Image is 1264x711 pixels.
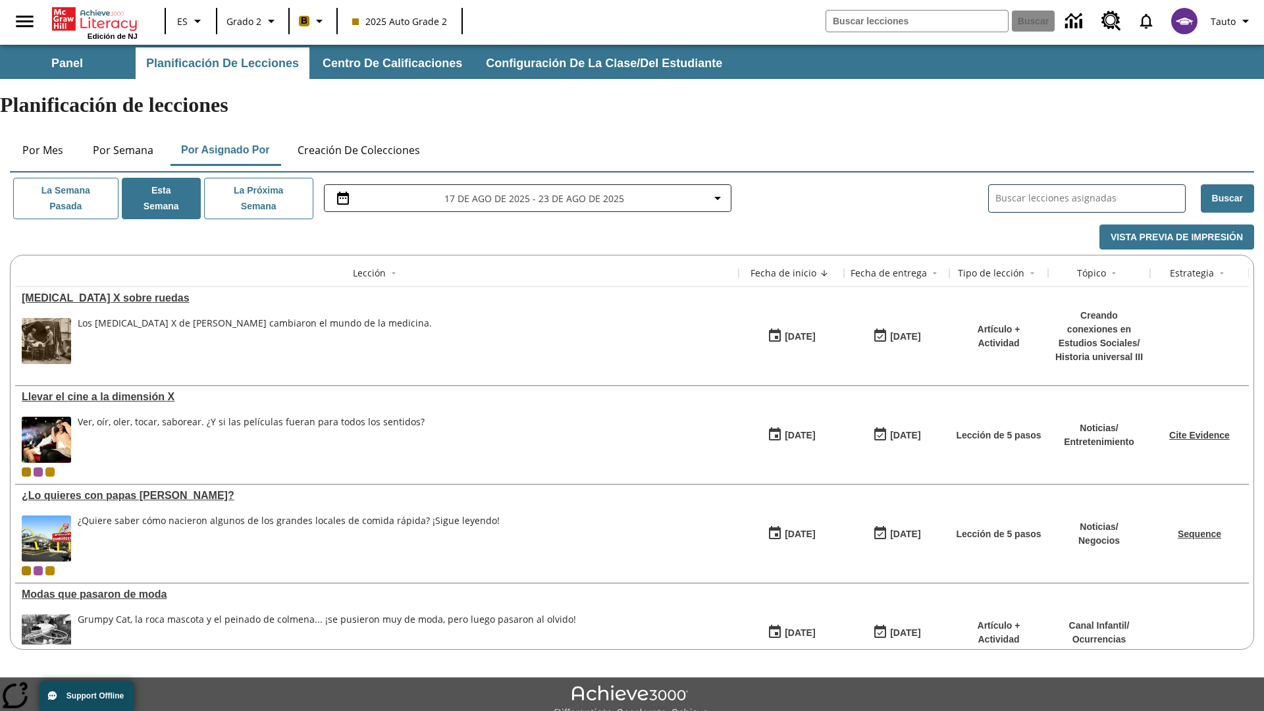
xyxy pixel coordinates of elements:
a: Centro de recursos, Se abrirá en una pestaña nueva. [1093,3,1129,39]
svg: Collapse Date Range Filter [710,190,725,206]
p: Ocurrencias [1069,633,1130,646]
a: Modas que pasaron de moda, Lecciones [22,589,732,600]
a: ¿Lo quieres con papas fritas?, Lecciones [22,490,732,502]
button: 08/20/25: Primer día en que estuvo disponible la lección [763,324,820,349]
div: Rayos X sobre ruedas [22,292,732,304]
span: ES [177,14,188,28]
div: OL 2025 Auto Grade 3 [34,566,43,575]
div: OL 2025 Auto Grade 3 [34,467,43,477]
div: Lección [353,267,386,280]
span: Edición de NJ [88,32,138,40]
div: Fecha de entrega [851,267,927,280]
span: 2025 Auto Grade 2 [352,14,447,28]
p: Entretenimiento [1064,435,1134,449]
div: Grumpy Cat, la roca mascota y el peinado de colmena... ¡se pusieron muy de moda, pero luego pasar... [78,614,576,625]
div: Modas que pasaron de moda [22,589,732,600]
button: La próxima semana [204,178,313,219]
div: Estrategia [1170,267,1214,280]
button: Sort [927,265,943,281]
button: Lenguaje: ES, Selecciona un idioma [170,9,212,33]
div: New 2025 class [45,566,55,575]
p: Creando conexiones en Estudios Sociales / [1055,309,1144,350]
a: Cite Evidence [1169,430,1230,440]
button: Sort [1214,265,1230,281]
button: Por semana [82,134,164,166]
span: Grado 2 [226,14,261,28]
button: Escoja un nuevo avatar [1163,4,1205,38]
button: Buscar [1201,184,1254,213]
button: Sort [1106,265,1122,281]
button: Sort [816,265,832,281]
a: Llevar el cine a la dimensión X, Lecciones [22,391,732,403]
button: 07/19/25: Primer día en que estuvo disponible la lección [763,620,820,645]
img: foto en blanco y negro de una chica haciendo girar unos hula-hulas en la década de 1950 [22,614,71,660]
div: [DATE] [785,329,815,345]
p: Artículo + Actividad [956,619,1041,646]
button: Seleccione el intervalo de fechas opción del menú [330,190,725,206]
button: Por asignado por [171,134,280,166]
a: Centro de información [1057,3,1093,39]
p: Negocios [1078,534,1120,548]
p: Noticias / [1064,421,1134,435]
a: Rayos X sobre ruedas, Lecciones [22,292,732,304]
input: Buscar campo [826,11,1008,32]
div: Tipo de lección [958,267,1024,280]
div: Ver, oír, oler, tocar, saborear. ¿Y si las películas fueran para todos los sentidos? [78,417,425,428]
input: Buscar lecciones asignadas [995,189,1185,208]
img: avatar image [1171,8,1198,34]
div: ¿Quiere saber cómo nacieron algunos de los grandes locales de comida rápida? ¡Sigue leyendo! [78,515,500,562]
div: [DATE] [890,625,920,641]
a: Portada [52,6,138,32]
div: New 2025 class [45,467,55,477]
div: [DATE] [785,427,815,444]
img: El panel situado frente a los asientos rocía con agua nebulizada al feliz público en un cine equi... [22,417,71,463]
button: Sort [1024,265,1040,281]
button: Creación de colecciones [287,134,431,166]
div: ¿Lo quieres con papas fritas? [22,490,732,502]
p: Canal Infantil / [1069,619,1130,633]
button: 07/03/26: Último día en que podrá accederse la lección [868,521,925,546]
button: 07/26/25: Primer día en que estuvo disponible la lección [763,521,820,546]
div: Los rayos X de Marie Curie cambiaron el mundo de la medicina. [78,318,432,364]
span: B [301,13,307,29]
div: [DATE] [890,329,920,345]
button: La semana pasada [13,178,118,219]
button: Centro de calificaciones [312,47,473,79]
p: Historia universal III [1055,350,1144,364]
button: Perfil/Configuración [1205,9,1259,33]
span: Clase actual [22,566,31,575]
div: Grumpy Cat, la roca mascota y el peinado de colmena... ¡se pusieron muy de moda, pero luego pasar... [78,614,576,660]
button: Esta semana [122,178,201,219]
div: Llevar el cine a la dimensión X [22,391,732,403]
div: [DATE] [785,526,815,542]
button: Boost El color de la clase es anaranjado claro. Cambiar el color de la clase. [294,9,332,33]
div: [DATE] [890,427,920,444]
div: [DATE] [890,526,920,542]
span: Support Offline [66,691,124,700]
img: Uno de los primeros locales de McDonald's, con el icónico letrero rojo y los arcos amarillos. [22,515,71,562]
img: Foto en blanco y negro de dos personas uniformadas colocando a un hombre en una máquina de rayos ... [22,318,71,364]
p: Lección de 5 pasos [956,429,1041,442]
div: Portada [52,5,138,40]
div: Los [MEDICAL_DATA] X de [PERSON_NAME] cambiaron el mundo de la medicina. [78,318,432,329]
button: 06/30/26: Último día en que podrá accederse la lección [868,620,925,645]
button: Abrir el menú lateral [5,2,44,41]
button: Support Offline [39,681,134,711]
p: Lección de 5 pasos [956,527,1041,541]
div: [DATE] [785,625,815,641]
div: Tópico [1077,267,1106,280]
button: 08/24/25: Último día en que podrá accederse la lección [868,423,925,448]
div: ¿Quiere saber cómo nacieron algunos de los grandes locales de comida rápida? ¡Sigue leyendo! [78,515,500,527]
a: Notificaciones [1129,4,1163,38]
button: 08/20/25: Último día en que podrá accederse la lección [868,324,925,349]
span: Clase actual [22,467,31,477]
button: Vista previa de impresión [1099,224,1254,250]
a: Sequence [1178,529,1221,539]
div: Ver, oír, oler, tocar, saborear. ¿Y si las películas fueran para todos los sentidos? [78,417,425,463]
